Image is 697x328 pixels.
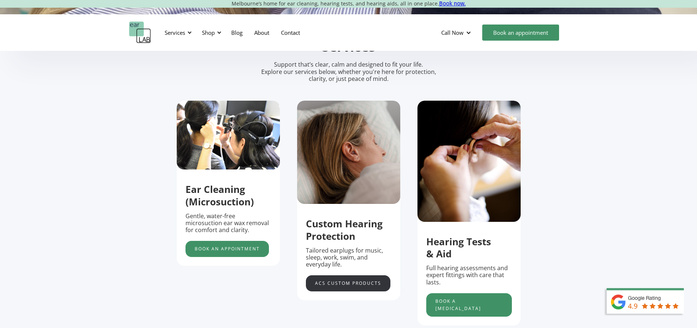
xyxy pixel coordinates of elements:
div: Services [165,29,185,36]
div: Call Now [435,22,479,44]
p: Support that’s clear, calm and designed to fit your life. Explore our services below, whether you... [252,61,446,82]
strong: Custom Hearing Protection [306,217,383,243]
div: Call Now [441,29,464,36]
p: Gentle, water-free microsuction ear wax removal for comfort and clarity. [186,213,271,234]
strong: Hearing Tests & Aid [426,235,491,261]
p: Full hearing assessments and expert fittings with care that lasts. [426,265,512,286]
a: Book an appointment [186,241,269,257]
div: Shop [202,29,215,36]
img: putting hearing protection in [417,101,521,222]
p: Tailored earplugs for music, sleep, work, swim, and everyday life. [306,247,391,268]
h2: Services [177,38,521,56]
a: Book an appointment [482,25,559,41]
div: 2 of 5 [297,101,400,300]
a: Book a [MEDICAL_DATA] [426,293,512,317]
strong: Ear Cleaning (Microsuction) [186,183,254,208]
a: Blog [225,22,248,43]
a: home [129,22,151,44]
a: Contact [275,22,306,43]
div: Shop [198,22,224,44]
div: Services [160,22,194,44]
a: About [248,22,275,43]
a: acs custom products [306,275,390,291]
div: 1 of 5 [177,101,280,266]
div: 3 of 5 [417,101,521,325]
